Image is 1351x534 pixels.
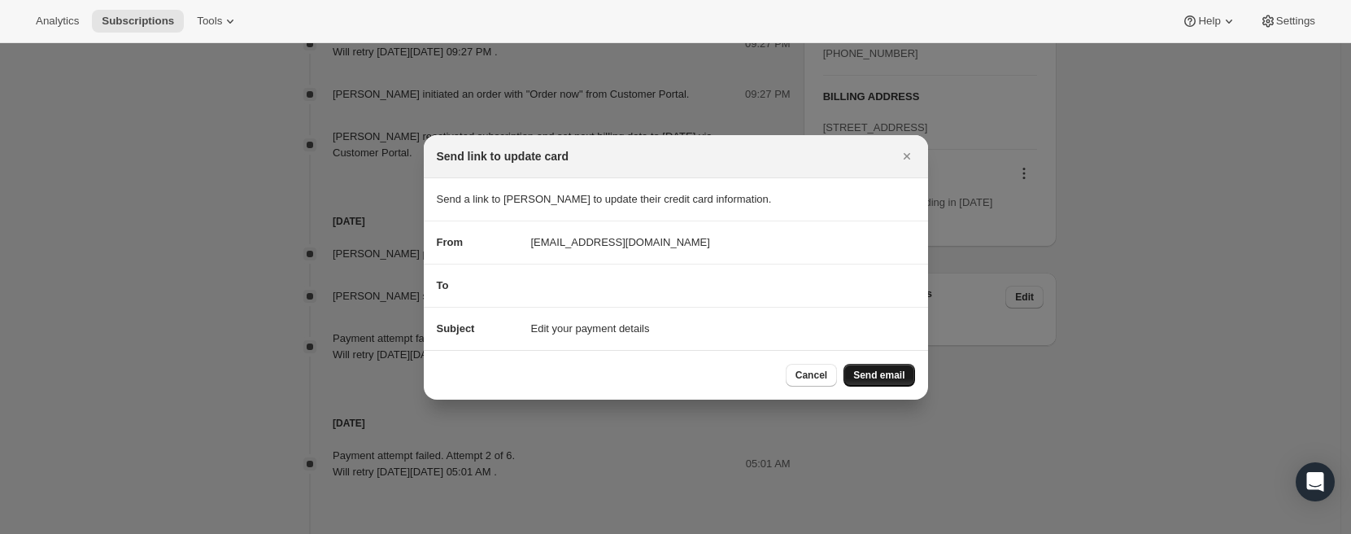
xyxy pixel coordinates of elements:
[36,15,79,28] span: Analytics
[197,15,222,28] span: Tools
[786,364,837,387] button: Cancel
[531,234,710,251] span: [EMAIL_ADDRESS][DOMAIN_NAME]
[92,10,184,33] button: Subscriptions
[531,321,650,337] span: Edit your payment details
[187,10,248,33] button: Tools
[102,15,174,28] span: Subscriptions
[896,145,918,168] button: Close
[795,369,827,382] span: Cancel
[1198,15,1220,28] span: Help
[1172,10,1246,33] button: Help
[437,236,464,248] span: From
[843,364,914,387] button: Send email
[437,279,449,291] span: To
[437,148,569,164] h2: Send link to update card
[1276,15,1315,28] span: Settings
[1296,462,1335,501] div: Open Intercom Messenger
[437,191,915,208] p: Send a link to [PERSON_NAME] to update their credit card information.
[437,322,475,335] span: Subject
[26,10,89,33] button: Analytics
[853,369,904,382] span: Send email
[1250,10,1325,33] button: Settings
